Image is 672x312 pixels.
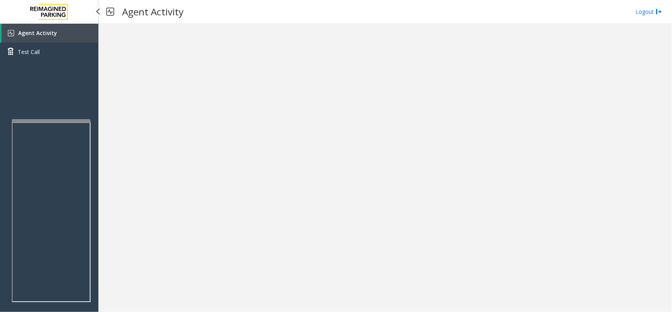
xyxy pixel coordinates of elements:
[18,48,40,56] span: Test Call
[656,7,662,16] img: logout
[2,24,98,43] a: Agent Activity
[106,2,114,21] img: pageIcon
[8,30,14,36] img: 'icon'
[18,29,57,37] span: Agent Activity
[118,2,187,21] h3: Agent Activity
[635,7,662,16] a: Logout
